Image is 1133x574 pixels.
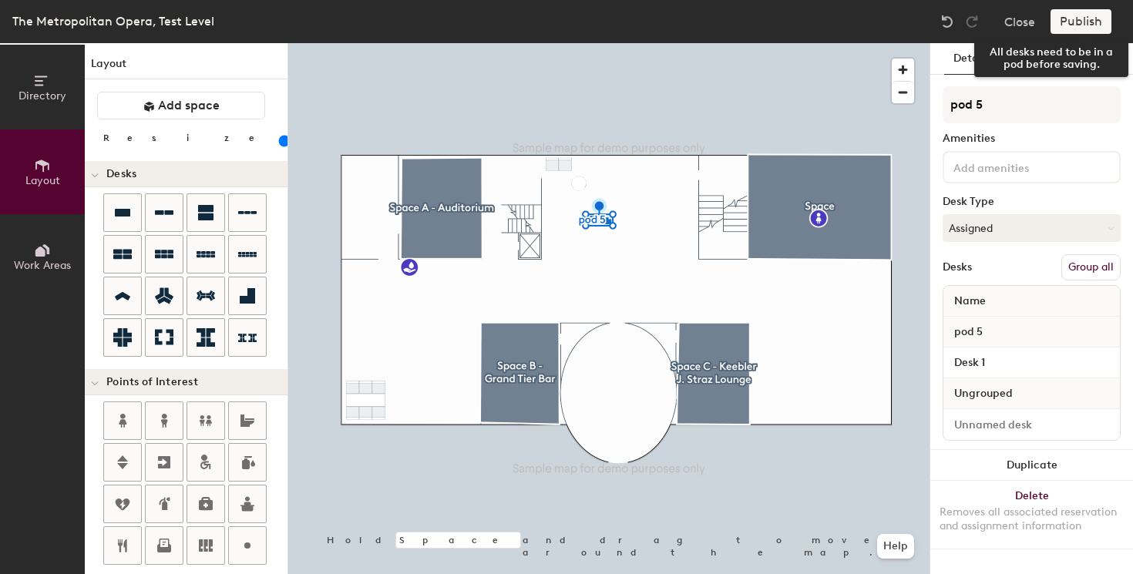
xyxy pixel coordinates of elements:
[950,157,1089,176] input: Add amenities
[106,376,198,388] span: Points of Interest
[943,261,972,274] div: Desks
[1004,9,1035,34] button: Close
[12,12,214,31] div: The Metropolitan Opera, Test Level
[946,287,993,315] span: Name
[940,505,1124,533] div: Removes all associated reservation and assignment information
[943,133,1121,145] div: Amenities
[158,98,220,113] span: Add space
[106,168,136,180] span: Desks
[946,352,1117,374] input: Unnamed desk
[943,214,1121,242] button: Assigned
[943,196,1121,208] div: Desk Type
[25,174,60,187] span: Layout
[930,481,1133,549] button: DeleteRemoves all associated reservation and assignment information
[85,55,287,79] h1: Layout
[944,43,999,75] button: Details
[877,534,914,559] button: Help
[946,414,1117,435] input: Unnamed desk
[940,14,955,29] img: Undo
[18,89,66,102] span: Directory
[999,43,1056,75] button: Policies
[946,318,990,346] span: pod 5
[964,14,980,29] img: Redo
[14,259,71,272] span: Work Areas
[946,380,1020,408] span: Ungrouped
[1061,254,1121,280] button: Group all
[97,92,265,119] button: Add space
[930,450,1133,481] button: Duplicate
[103,132,274,144] div: Resize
